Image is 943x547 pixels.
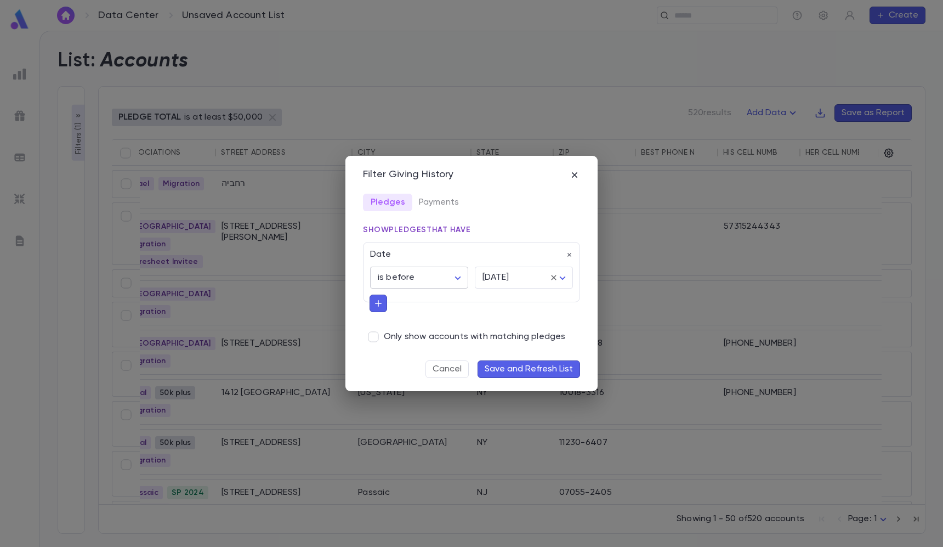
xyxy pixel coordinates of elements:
button: Payments [412,194,465,211]
button: Save and Refresh List [478,360,580,378]
div: is before [370,267,468,289]
div: Date [363,243,573,260]
span: Show pledges that have [363,226,471,234]
span: [DATE] [482,273,509,282]
button: Cancel [425,360,469,378]
span: Only show accounts with matching pledges [384,331,565,342]
div: Filter Giving History [363,169,453,181]
button: Pledges [363,194,412,211]
span: is before [378,273,414,282]
div: [DATE] [475,267,573,289]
